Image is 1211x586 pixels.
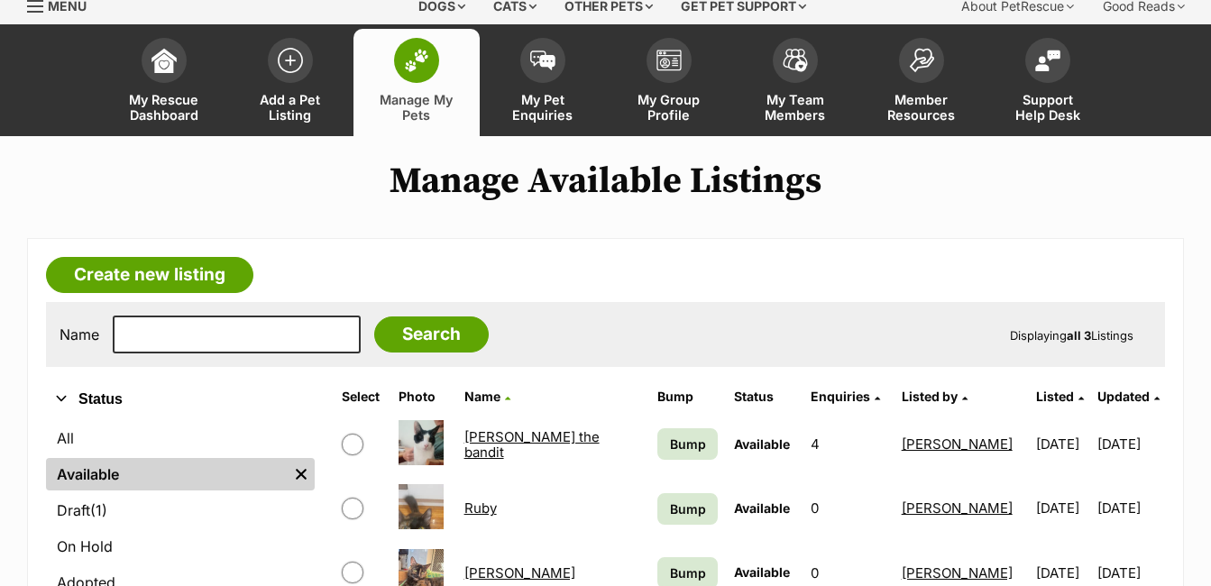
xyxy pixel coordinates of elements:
th: Photo [391,382,454,411]
td: [DATE] [1029,477,1095,539]
a: Remove filter [288,458,315,490]
a: Manage My Pets [353,29,480,136]
span: My Group Profile [628,92,710,123]
a: On Hold [46,530,315,563]
td: 0 [803,477,893,539]
span: Support Help Desk [1007,92,1088,123]
span: Bump [670,435,706,453]
a: Updated [1097,389,1160,404]
a: My Team Members [732,29,858,136]
a: Member Resources [858,29,985,136]
button: Status [46,388,315,411]
span: My Team Members [755,92,836,123]
a: Listed [1036,389,1084,404]
img: pet-enquiries-icon-7e3ad2cf08bfb03b45e93fb7055b45f3efa6380592205ae92323e6603595dc1f.svg [530,50,555,70]
img: team-members-icon-5396bd8760b3fe7c0b43da4ab00e1e3bb1a5d9ba89233759b79545d2d3fc5d0d.svg [783,49,808,72]
a: [PERSON_NAME] [902,435,1013,453]
a: Bump [657,428,718,460]
label: Name [60,326,99,343]
a: Support Help Desk [985,29,1111,136]
a: My Group Profile [606,29,732,136]
a: Enquiries [811,389,880,404]
span: Listed [1036,389,1074,404]
a: Ruby [464,499,497,517]
strong: all 3 [1067,328,1091,343]
th: Status [727,382,802,411]
a: Listed by [902,389,968,404]
a: All [46,422,315,454]
img: group-profile-icon-3fa3cf56718a62981997c0bc7e787c4b2cf8bcc04b72c1350f741eb67cf2f40e.svg [656,50,682,71]
span: Name [464,389,500,404]
span: Manage My Pets [376,92,457,123]
span: Listed by [902,389,958,404]
span: My Pet Enquiries [502,92,583,123]
img: add-pet-listing-icon-0afa8454b4691262ce3f59096e99ab1cd57d4a30225e0717b998d2c9b9846f56.svg [278,48,303,73]
span: (1) [90,499,107,521]
a: [PERSON_NAME] the bandit [464,428,600,461]
img: dashboard-icon-eb2f2d2d3e046f16d808141f083e7271f6b2e854fb5c12c21221c1fb7104beca.svg [151,48,177,73]
a: Name [464,389,510,404]
th: Select [335,382,390,411]
a: My Pet Enquiries [480,29,606,136]
td: [DATE] [1097,477,1163,539]
span: Available [734,436,790,452]
td: [DATE] [1029,413,1095,475]
a: Draft [46,494,315,526]
span: Add a Pet Listing [250,92,331,123]
img: Pepe the bandit [399,420,444,465]
a: [PERSON_NAME] [464,564,575,581]
a: [PERSON_NAME] [902,564,1013,581]
img: manage-my-pets-icon-02211641906a0b7f246fdf0571729dbe1e7629f14944591b6c1af311fb30b64b.svg [404,49,429,72]
span: Available [734,500,790,516]
a: Create new listing [46,257,253,293]
a: Bump [657,493,718,525]
a: Add a Pet Listing [227,29,353,136]
a: Available [46,458,288,490]
span: Member Resources [881,92,962,123]
span: Available [734,564,790,580]
a: My Rescue Dashboard [101,29,227,136]
span: translation missing: en.admin.listings.index.attributes.enquiries [811,389,870,404]
span: Displaying Listings [1010,328,1133,343]
td: 4 [803,413,893,475]
input: Search [374,316,489,353]
span: Bump [670,499,706,518]
img: help-desk-icon-fdf02630f3aa405de69fd3d07c3f3aa587a6932b1a1747fa1d2bba05be0121f9.svg [1035,50,1060,71]
span: Updated [1097,389,1150,404]
span: My Rescue Dashboard [124,92,205,123]
img: member-resources-icon-8e73f808a243e03378d46382f2149f9095a855e16c252ad45f914b54edf8863c.svg [909,48,934,72]
td: [DATE] [1097,413,1163,475]
th: Bump [650,382,725,411]
a: [PERSON_NAME] [902,499,1013,517]
span: Bump [670,563,706,582]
